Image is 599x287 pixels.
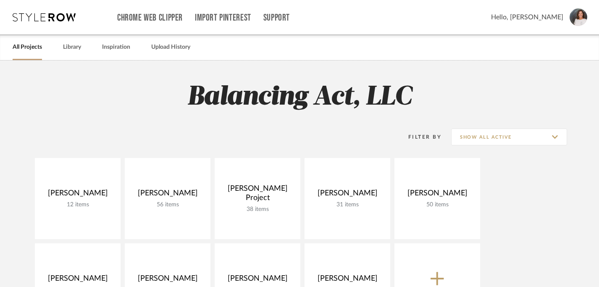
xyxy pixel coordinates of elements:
span: Hello, [PERSON_NAME] [491,12,563,22]
div: [PERSON_NAME] [401,189,473,201]
a: All Projects [13,42,42,53]
a: Library [63,42,81,53]
div: 50 items [401,201,473,208]
div: Filter By [397,133,441,141]
div: [PERSON_NAME] [42,274,114,287]
div: 12 items [42,201,114,208]
div: [PERSON_NAME] [131,189,204,201]
div: [PERSON_NAME] Project [221,184,294,206]
div: [PERSON_NAME] [42,189,114,201]
div: 38 items [221,206,294,213]
a: Chrome Web Clipper [117,14,183,21]
div: [PERSON_NAME] [221,274,294,287]
img: avatar [570,8,587,26]
a: Import Pinterest [195,14,251,21]
a: Support [263,14,290,21]
div: [PERSON_NAME] [311,189,384,201]
a: Upload History [151,42,190,53]
div: 56 items [131,201,204,208]
div: 31 items [311,201,384,208]
div: [PERSON_NAME] [131,274,204,287]
a: Inspiration [102,42,130,53]
div: [PERSON_NAME] [311,274,384,287]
